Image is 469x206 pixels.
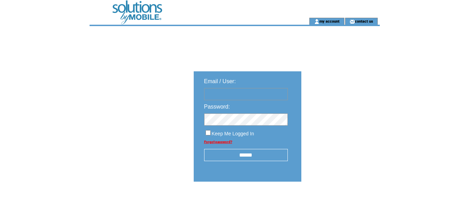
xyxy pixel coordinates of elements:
span: Password: [204,104,230,110]
span: Keep Me Logged In [212,131,254,136]
span: Email / User: [204,78,236,84]
img: account_icon.gif;jsessionid=C11274937CD2049C923C760371264C5C [314,19,319,24]
a: contact us [355,19,373,23]
a: Forgot password? [204,140,232,144]
img: contact_us_icon.gif;jsessionid=C11274937CD2049C923C760371264C5C [350,19,355,24]
a: my account [319,19,340,23]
